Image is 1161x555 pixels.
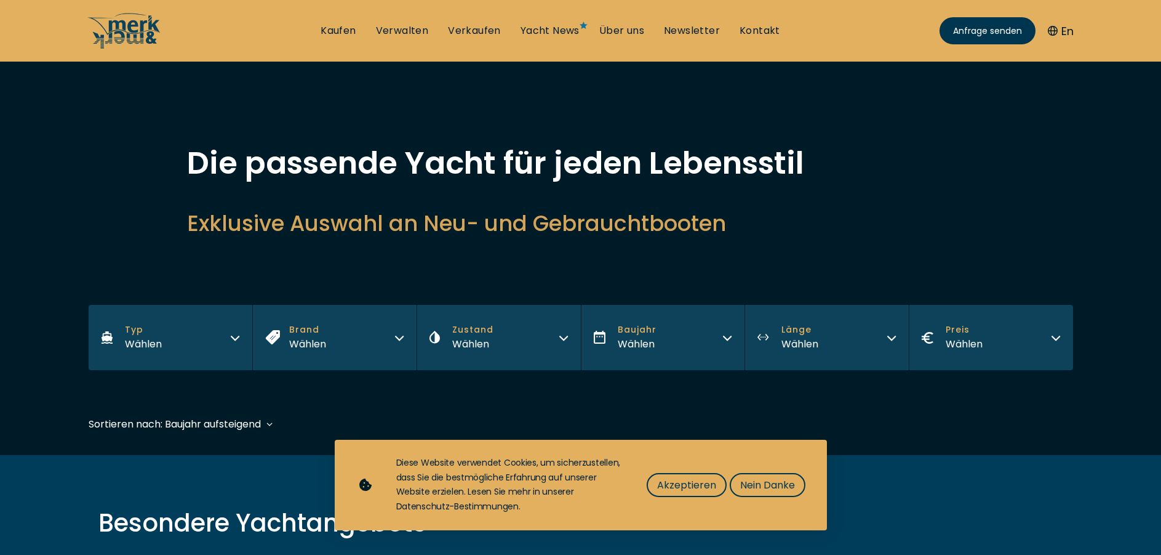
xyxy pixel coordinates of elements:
[953,25,1022,38] span: Anfrage senden
[1048,23,1074,39] button: En
[657,477,716,493] span: Akzeptieren
[252,305,417,370] button: BrandWählen
[946,323,983,336] span: Preis
[125,323,162,336] span: Typ
[781,336,818,352] div: Wählen
[781,323,818,336] span: Länge
[909,305,1073,370] button: PreisWählen
[599,24,644,38] a: Über uns
[89,305,253,370] button: TypWählen
[417,305,581,370] button: ZustandWählen
[740,477,795,493] span: Nein Danke
[521,24,580,38] a: Yacht News
[664,24,720,38] a: Newsletter
[581,305,745,370] button: BaujahrWählen
[744,305,909,370] button: LängeWählen
[396,456,622,514] div: Diese Website verwendet Cookies, um sicherzustellen, dass Sie die bestmögliche Erfahrung auf unse...
[940,17,1035,44] a: Anfrage senden
[946,336,983,352] div: Wählen
[187,148,975,179] h1: Die passende Yacht für jeden Lebensstil
[125,336,162,352] div: Wählen
[448,24,501,38] a: Verkaufen
[647,473,727,497] button: Akzeptieren
[618,336,656,352] div: Wählen
[452,336,493,352] div: Wählen
[376,24,429,38] a: Verwalten
[396,500,519,512] a: Datenschutz-Bestimmungen
[618,323,656,336] span: Baujahr
[89,416,261,432] div: Sortieren nach: Baujahr aufsteigend
[321,24,356,38] a: Kaufen
[289,323,326,336] span: Brand
[289,336,326,352] div: Wählen
[187,208,975,238] h2: Exklusive Auswahl an Neu- und Gebrauchtbooten
[730,473,805,497] button: Nein Danke
[452,323,493,336] span: Zustand
[740,24,780,38] a: Kontakt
